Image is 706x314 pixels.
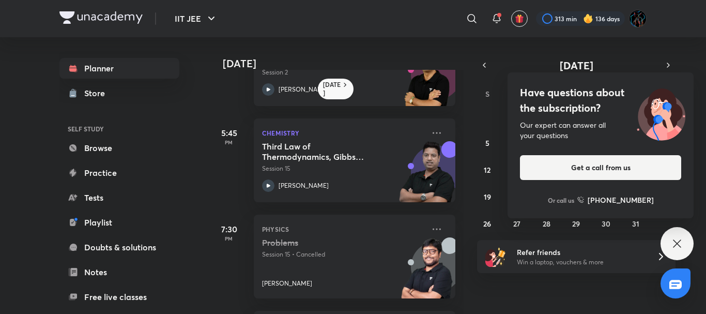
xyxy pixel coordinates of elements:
abbr: October 30, 2025 [602,219,610,229]
p: Physics [262,223,424,235]
h4: [DATE] [223,57,466,70]
abbr: October 26, 2025 [483,219,491,229]
h6: [DATE] [323,81,341,97]
img: unacademy [398,45,455,116]
img: ttu_illustration_new.svg [628,85,694,141]
button: avatar [511,10,528,27]
button: October 26, 2025 [479,215,496,232]
a: Browse [59,138,179,158]
div: Our expert can answer all your questions [520,120,681,141]
img: unacademy [398,141,455,213]
h6: SELF STUDY [59,120,179,138]
button: October 27, 2025 [509,215,525,232]
p: Win a laptop, vouchers & more [517,258,644,267]
button: October 29, 2025 [568,215,585,232]
abbr: October 31, 2025 [632,219,639,229]
button: IIT JEE [168,8,224,29]
button: October 19, 2025 [479,188,496,205]
abbr: October 27, 2025 [513,219,520,229]
p: Or call us [548,196,574,205]
a: Practice [59,162,179,183]
a: Tests [59,187,179,208]
span: [DATE] [560,58,593,72]
button: Get a call from us [520,155,681,180]
h5: 5:45 [208,127,250,139]
abbr: Sunday [485,89,489,99]
a: Free live classes [59,287,179,307]
button: October 12, 2025 [479,161,496,178]
a: Notes [59,262,179,282]
a: [PHONE_NUMBER] [577,195,654,205]
div: Store [84,87,111,99]
img: avatar [515,14,524,23]
p: Chemistry [262,127,424,139]
h5: Third Law of Thermodynamics, Gibbs Function [262,141,391,162]
h5: Problems [262,237,391,248]
img: Umang Raj [629,10,647,27]
h5: 7:30 [208,223,250,235]
img: referral [485,246,506,267]
img: Company Logo [59,11,143,24]
a: Planner [59,58,179,79]
h6: [PHONE_NUMBER] [588,195,654,205]
img: unacademy [398,237,455,309]
button: October 30, 2025 [597,215,614,232]
abbr: October 29, 2025 [572,219,580,229]
a: Store [59,83,179,103]
abbr: October 5, 2025 [485,138,489,148]
button: October 28, 2025 [539,215,555,232]
p: PM [208,235,250,242]
h6: Refer friends [517,247,644,258]
abbr: October 28, 2025 [543,219,550,229]
p: [PERSON_NAME] [262,279,312,288]
p: [PERSON_NAME] [279,181,329,190]
button: October 5, 2025 [479,134,496,151]
a: Doubts & solutions [59,237,179,258]
button: [DATE] [492,58,661,72]
a: Company Logo [59,11,143,26]
p: Session 15 • Cancelled [262,250,424,259]
p: PM [208,139,250,145]
p: Session 15 [262,164,424,173]
abbr: October 12, 2025 [484,165,490,175]
img: streak [583,13,593,24]
h4: Have questions about the subscription? [520,85,681,116]
p: [PERSON_NAME] [279,85,329,94]
a: Playlist [59,212,179,233]
p: Session 2 [262,68,424,77]
abbr: October 19, 2025 [484,192,491,202]
button: October 31, 2025 [627,215,644,232]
